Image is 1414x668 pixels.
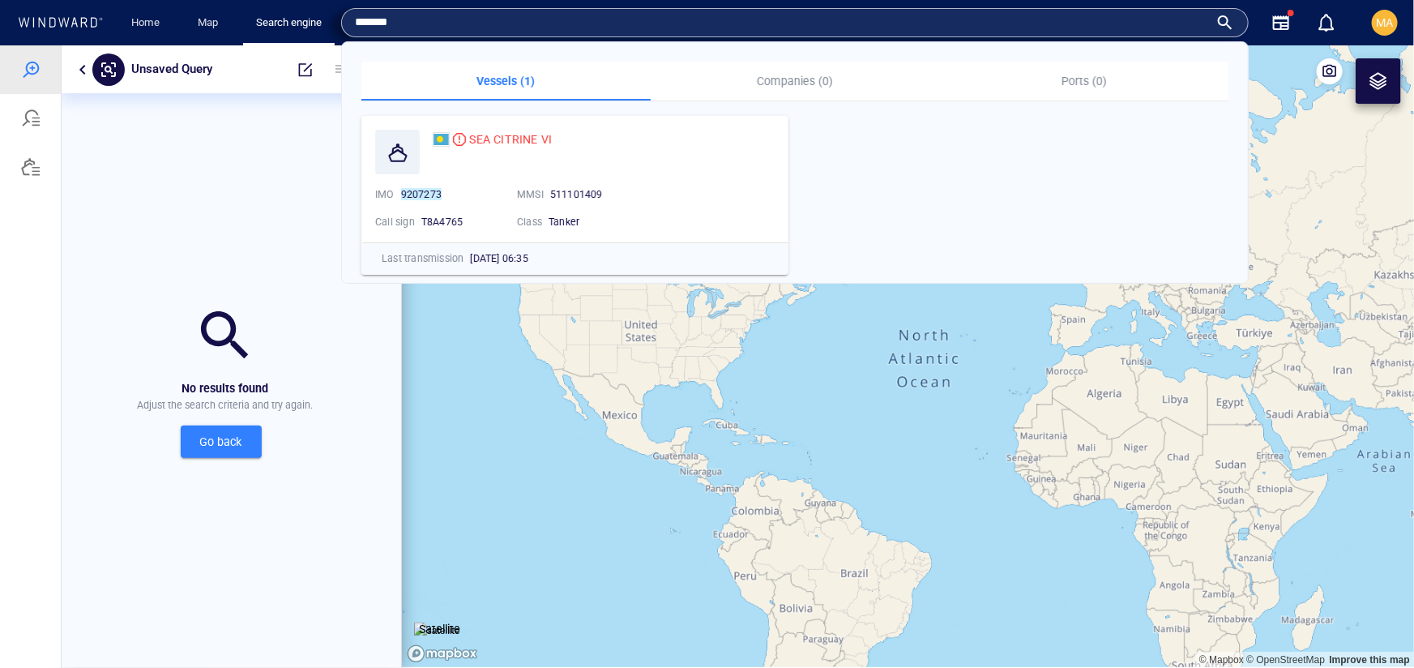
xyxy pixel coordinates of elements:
[949,71,1219,91] p: Ports (0)
[185,9,237,37] button: Map
[1330,609,1410,620] a: Map feedback
[125,9,219,40] button: Unsaved Query
[126,9,167,37] a: Home
[382,251,464,266] p: Last transmission
[401,188,442,200] mark: 9207273
[1199,609,1244,620] a: Mapbox
[181,380,262,413] button: Go back
[371,71,641,91] p: Vessels (1)
[517,215,542,229] p: Class
[469,130,552,149] span: SEA CITRINE VI
[120,9,172,37] button: Home
[421,216,463,228] span: T8A4765
[375,187,395,202] p: IMO
[250,9,328,37] a: Search engine
[1246,609,1325,620] a: OpenStreetMap
[407,599,478,618] a: Mapbox logo
[131,14,212,35] p: Unsaved Query
[137,353,313,367] p: Adjust the search criteria and try again.
[550,188,603,200] span: 511101409
[660,71,930,91] p: Companies (0)
[191,9,230,37] a: Map
[375,215,415,229] p: Call sign
[469,133,552,146] span: SEA CITRINE VI
[517,187,544,202] p: MMSI
[453,133,466,146] div: High risk
[1369,6,1401,39] button: MA
[419,574,460,593] p: Satellite
[470,252,528,264] span: [DATE] 06:35
[137,333,313,353] p: No results found
[1377,16,1394,29] span: MA
[414,577,460,593] img: satellite
[433,130,552,149] a: SEA CITRINE VI
[194,387,249,407] span: Go back
[549,215,646,229] div: Tanker
[1317,13,1336,32] div: Notification center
